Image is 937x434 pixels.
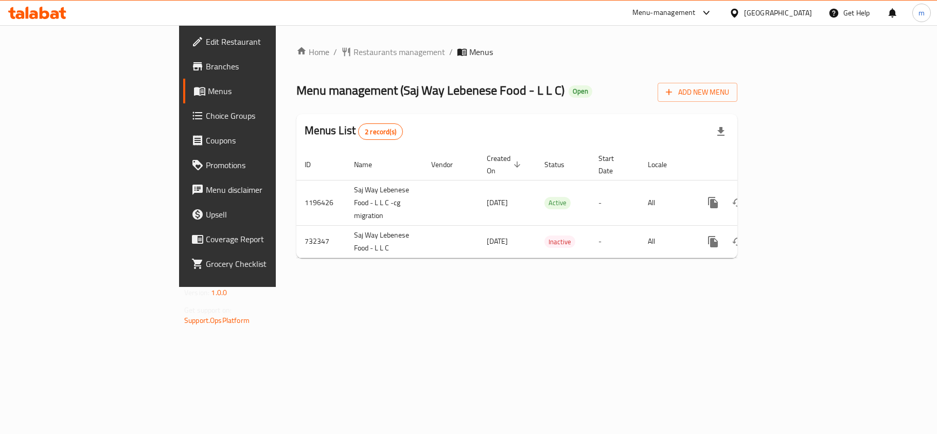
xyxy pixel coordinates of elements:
span: Vendor [431,158,466,171]
span: Menus [208,85,327,97]
td: Saj Way Lebenese Food - L L C -cg migration [346,180,423,225]
div: [GEOGRAPHIC_DATA] [744,7,812,19]
span: Locale [648,158,680,171]
button: more [701,229,726,254]
td: - [590,180,640,225]
a: Menu disclaimer [183,177,335,202]
span: Coverage Report [206,233,327,245]
a: Upsell [183,202,335,227]
span: ID [305,158,324,171]
span: [DATE] [487,196,508,209]
button: Add New Menu [658,83,737,102]
a: Menus [183,79,335,103]
div: Menu-management [632,7,696,19]
a: Edit Restaurant [183,29,335,54]
a: Restaurants management [341,46,445,58]
span: Restaurants management [353,46,445,58]
a: Choice Groups [183,103,335,128]
li: / [449,46,453,58]
td: All [640,225,693,258]
button: Change Status [726,190,750,215]
a: Coupons [183,128,335,153]
button: more [701,190,726,215]
span: Upsell [206,208,327,221]
div: Total records count [358,123,403,140]
th: Actions [693,149,808,180]
table: enhanced table [296,149,808,258]
span: Menus [469,46,493,58]
span: 1.0.0 [211,286,227,299]
a: Promotions [183,153,335,177]
span: 2 record(s) [359,127,402,137]
span: Created On [487,152,524,177]
span: [DATE] [487,234,508,248]
span: Name [354,158,385,171]
td: Saj Way Lebenese Food - L L C [346,225,423,258]
span: Branches [206,60,327,73]
span: Inactive [544,236,575,248]
nav: breadcrumb [296,46,737,58]
button: Change Status [726,229,750,254]
h2: Menus List [305,123,403,140]
span: Get support on: [184,303,232,317]
span: m [918,7,925,19]
span: Start Date [598,152,627,177]
span: Choice Groups [206,110,327,122]
span: Status [544,158,578,171]
td: All [640,180,693,225]
span: Menu disclaimer [206,184,327,196]
span: Edit Restaurant [206,35,327,48]
span: Promotions [206,159,327,171]
div: Open [569,85,592,98]
span: Menu management ( Saj Way Lebenese Food - L L C ) [296,79,564,102]
a: Branches [183,54,335,79]
span: Version: [184,286,209,299]
span: Add New Menu [666,86,729,99]
div: Export file [709,119,733,144]
a: Coverage Report [183,227,335,251]
span: Coupons [206,134,327,147]
a: Support.OpsPlatform [184,314,250,327]
td: - [590,225,640,258]
span: Active [544,197,571,209]
span: Grocery Checklist [206,258,327,270]
a: Grocery Checklist [183,251,335,276]
span: Open [569,87,592,96]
